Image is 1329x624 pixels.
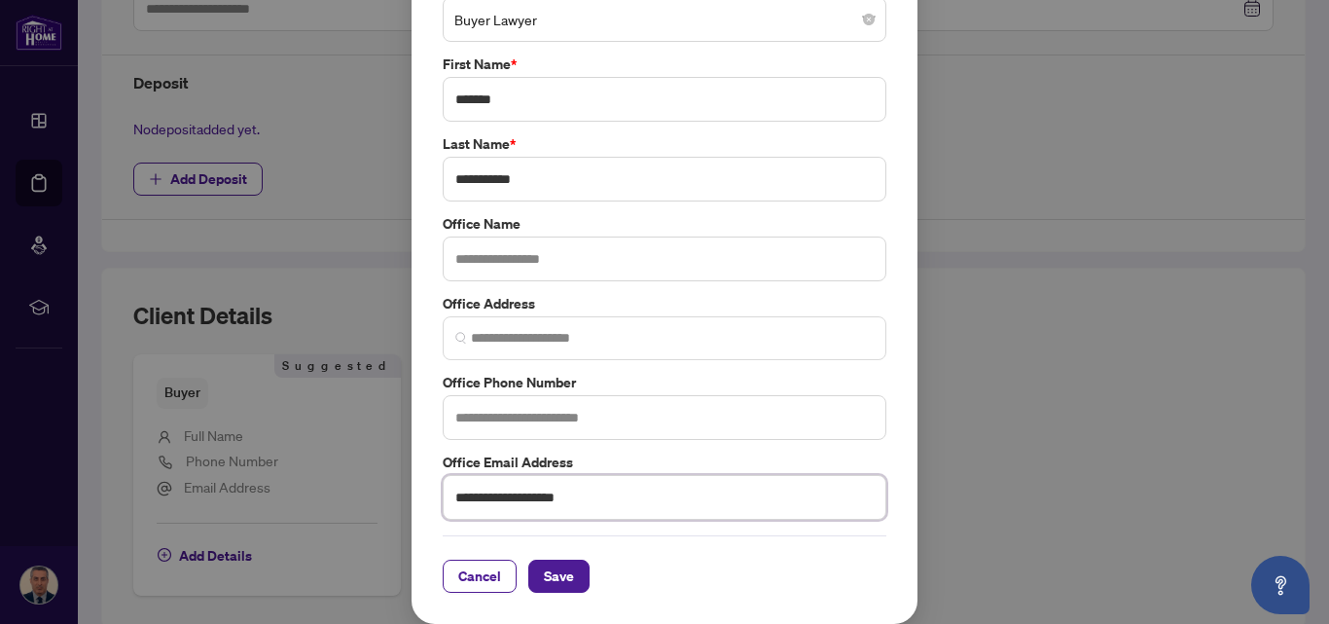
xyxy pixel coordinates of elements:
label: Last Name [443,133,886,155]
span: close-circle [863,14,875,25]
button: Open asap [1251,556,1310,614]
label: Office Email Address [443,452,886,473]
label: Office Address [443,293,886,314]
span: Save [544,561,574,592]
label: Office Phone Number [443,372,886,393]
span: Buyer Lawyer [454,1,875,38]
span: Cancel [458,561,501,592]
img: search_icon [455,332,467,344]
label: Office Name [443,213,886,235]
button: Save [528,560,590,593]
label: First Name [443,54,886,75]
button: Cancel [443,560,517,593]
